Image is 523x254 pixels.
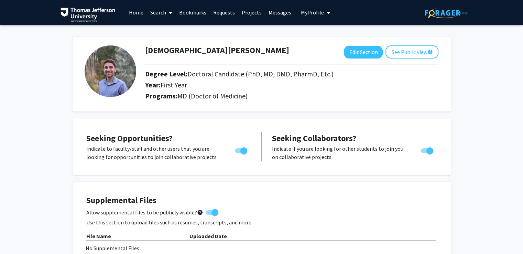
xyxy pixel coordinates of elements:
[145,92,438,100] h2: Programs:
[210,0,238,24] a: Requests
[385,45,438,59] button: See Public View
[238,0,265,24] a: Projects
[189,233,227,240] b: Uploaded Date
[86,218,437,226] p: Use this section to upload files such as resumes, transcripts, and more.
[147,0,176,24] a: Search
[161,81,187,89] span: First Year
[177,92,248,100] span: MD (Doctor of Medicine)
[197,208,203,216] mat-icon: help
[344,46,383,59] button: Edit Section
[272,145,408,161] p: Indicate if you are looking for other students to join you on collaborative projects.
[425,8,468,18] img: ForagerOne Logo
[5,223,29,249] iframe: Chat
[86,233,111,240] b: File Name
[86,244,438,252] div: No Supplemental Files
[61,8,116,22] img: Thomas Jefferson University Logo
[145,81,386,89] h2: Year:
[265,0,295,24] a: Messages
[145,45,289,55] h1: [DEMOGRAPHIC_DATA][PERSON_NAME]
[86,208,203,216] span: Allow supplemental files to be publicly visible?
[272,133,356,144] span: Seeking Collaborators?
[187,70,334,78] span: Doctoral Candidate (PhD, MD, DMD, PharmD, Etc.)
[86,195,437,205] h4: Supplemental Files
[301,9,324,16] span: My Profile
[418,145,437,155] div: Toggle
[176,0,210,24] a: Bookmarks
[232,145,251,155] div: Toggle
[86,145,222,161] p: Indicate to faculty/staff and other users that you are looking for opportunities to join collabor...
[427,48,433,56] mat-icon: help
[126,0,147,24] a: Home
[86,133,173,144] span: Seeking Opportunities?
[85,45,136,97] img: Profile Picture
[145,70,386,78] h2: Degree Level:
